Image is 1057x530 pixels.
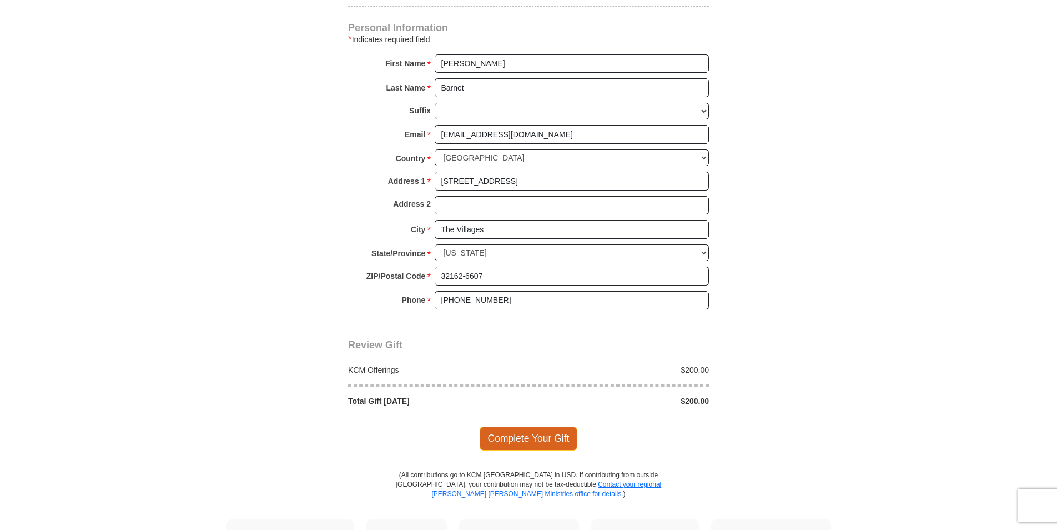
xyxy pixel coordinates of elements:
[348,33,709,46] div: Indicates required field
[396,151,426,166] strong: Country
[411,222,425,237] strong: City
[402,292,426,308] strong: Phone
[480,427,578,450] span: Complete Your Gift
[343,396,529,407] div: Total Gift [DATE]
[348,23,709,32] h4: Personal Information
[385,56,425,71] strong: First Name
[528,396,715,407] div: $200.00
[405,127,425,142] strong: Email
[388,173,426,189] strong: Address 1
[395,471,662,519] p: (All contributions go to KCM [GEOGRAPHIC_DATA] in USD. If contributing from outside [GEOGRAPHIC_D...
[371,246,425,261] strong: State/Province
[386,80,426,96] strong: Last Name
[393,196,431,212] strong: Address 2
[343,364,529,376] div: KCM Offerings
[348,339,402,351] span: Review Gift
[528,364,715,376] div: $200.00
[366,268,426,284] strong: ZIP/Postal Code
[409,103,431,118] strong: Suffix
[431,481,661,498] a: Contact your regional [PERSON_NAME] [PERSON_NAME] Ministries office for details.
